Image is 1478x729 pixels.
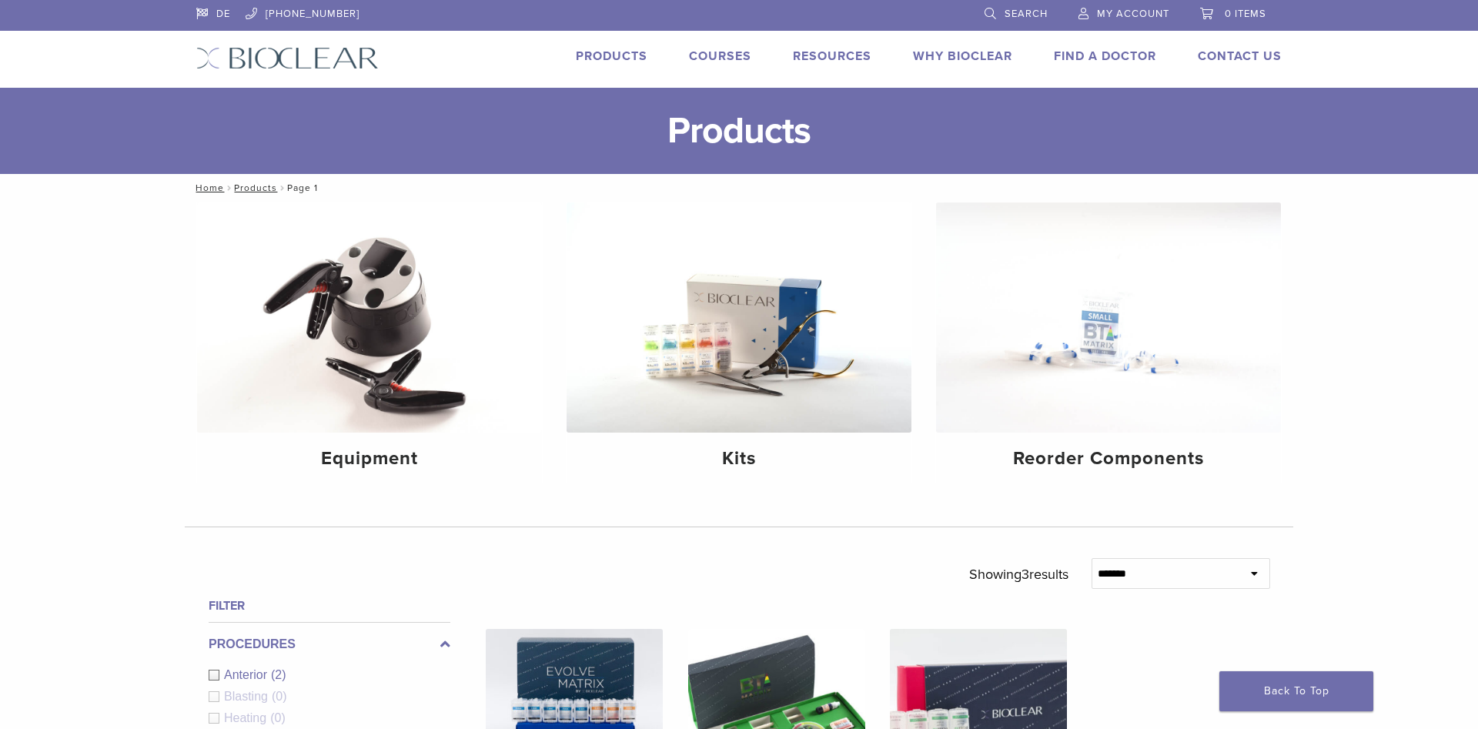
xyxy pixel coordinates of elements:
[936,202,1281,483] a: Reorder Components
[271,668,286,681] span: (2)
[1198,48,1282,64] a: Contact Us
[224,690,272,703] span: Blasting
[277,184,287,192] span: /
[576,48,647,64] a: Products
[793,48,871,64] a: Resources
[567,202,911,433] img: Kits
[234,182,277,193] a: Products
[197,202,542,433] img: Equipment
[185,174,1293,202] nav: Page 1
[209,597,450,615] h4: Filter
[191,182,224,193] a: Home
[1219,671,1373,711] a: Back To Top
[209,635,450,654] label: Procedures
[948,445,1269,473] h4: Reorder Components
[270,711,286,724] span: (0)
[224,184,234,192] span: /
[936,202,1281,433] img: Reorder Components
[1022,566,1029,583] span: 3
[567,202,911,483] a: Kits
[689,48,751,64] a: Courses
[224,711,270,724] span: Heating
[209,445,530,473] h4: Equipment
[272,690,287,703] span: (0)
[579,445,899,473] h4: Kits
[197,202,542,483] a: Equipment
[969,558,1068,590] p: Showing results
[1225,8,1266,20] span: 0 items
[1054,48,1156,64] a: Find A Doctor
[1097,8,1169,20] span: My Account
[196,47,379,69] img: Bioclear
[224,668,271,681] span: Anterior
[1005,8,1048,20] span: Search
[913,48,1012,64] a: Why Bioclear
